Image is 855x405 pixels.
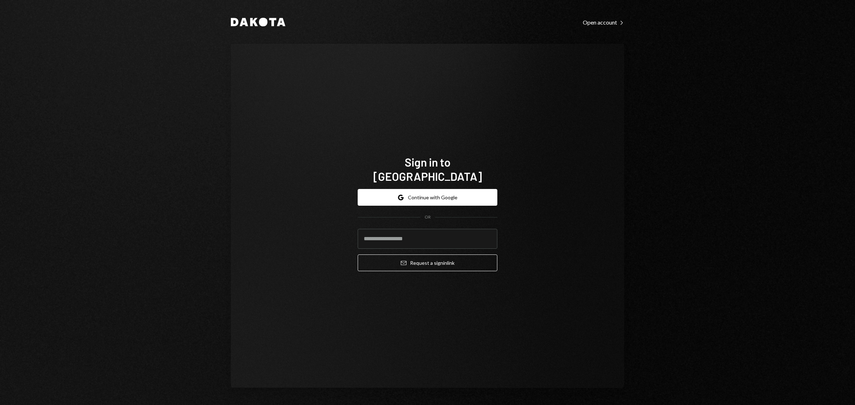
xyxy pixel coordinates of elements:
div: Open account [583,19,624,26]
div: OR [425,214,431,220]
h1: Sign in to [GEOGRAPHIC_DATA] [358,155,497,183]
button: Continue with Google [358,189,497,206]
a: Open account [583,18,624,26]
button: Request a signinlink [358,254,497,271]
